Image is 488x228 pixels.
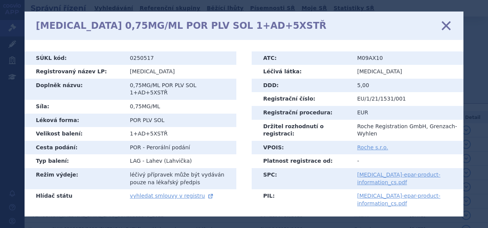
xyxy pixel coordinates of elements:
th: ATC: [252,51,351,65]
h1: [MEDICAL_DATA] 0,75MG/ML POR PLV SOL 1+AD+5XSTŘ [36,20,326,31]
th: Doplněk názvu: [25,79,124,100]
th: VPOIS: [252,141,351,155]
th: DDD: [252,79,351,93]
span: - [143,144,145,150]
td: EU/1/21/1531/001 [351,92,463,106]
td: [MEDICAL_DATA] [124,65,236,79]
th: SPC: [252,168,351,189]
th: Režim výdeje: [25,168,124,189]
th: Držitel rozhodnutí o registraci: [252,120,351,141]
span: - [142,158,144,164]
td: M09AX10 [351,51,463,65]
th: Registrační číslo: [252,92,351,106]
th: Síla: [25,100,124,114]
th: Hlídač státu [25,189,124,203]
th: Registrační procedura: [252,106,351,120]
a: [MEDICAL_DATA]-epar-product-information_cs.pdf [357,193,440,207]
th: Léková forma: [25,114,124,127]
span: POR [130,144,141,150]
td: 5,00 [351,79,463,93]
th: Léčivá látka: [252,65,351,79]
td: Roche Registration GmbH, Grenzach-Wyhlen [351,120,463,141]
a: [MEDICAL_DATA]-epar-product-information_cs.pdf [357,172,440,185]
td: - [351,154,463,168]
td: POR PLV SOL [124,114,236,127]
td: EUR [351,106,463,120]
th: Platnost registrace od: [252,154,351,168]
td: léčivý přípravek může být vydáván pouze na lékařský předpis [124,168,236,189]
th: Registrovaný název LP: [25,65,124,79]
th: Cesta podání: [25,141,124,155]
td: 1+AD+5XSTŘ [124,127,236,141]
a: vyhledat smlouvy v registru [130,193,214,199]
span: Lahev (Lahvička) [146,158,192,164]
th: Typ balení: [25,154,124,168]
th: SÚKL kód: [25,51,124,65]
th: PIL: [252,189,351,210]
span: LAG [130,158,141,164]
td: 0250517 [124,51,236,65]
td: 0,75MG/ML POR PLV SOL 1+AD+5XSTŘ [124,79,236,100]
th: Velikost balení: [25,127,124,141]
td: [MEDICAL_DATA] [351,65,463,79]
td: 0,75MG/ML [124,100,236,114]
span: Perorální podání [147,144,190,150]
a: Roche s.r.o. [357,144,388,150]
a: zavřít [440,20,452,31]
span: vyhledat smlouvy v registru [130,193,205,199]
